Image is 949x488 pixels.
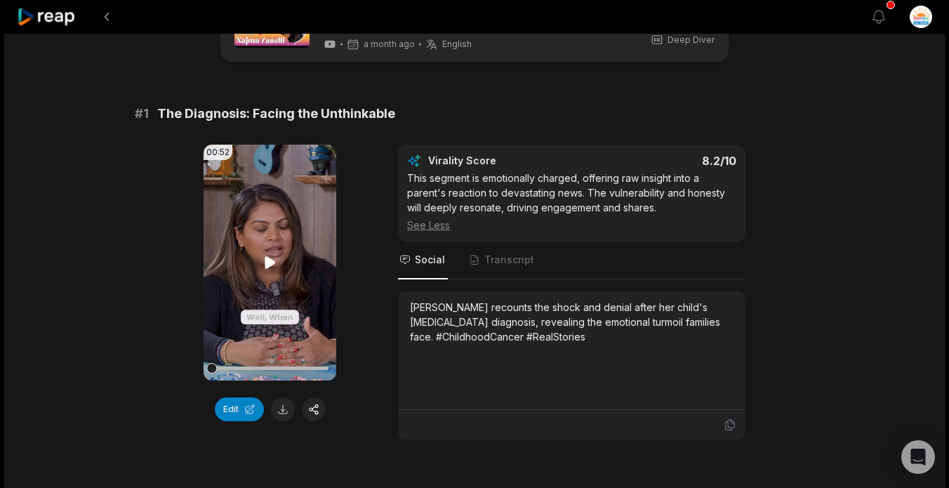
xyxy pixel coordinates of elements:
[407,171,736,232] div: This segment is emotionally charged, offering raw insight into a parent's reaction to devastating...
[135,104,149,124] span: # 1
[428,154,579,168] div: Virality Score
[410,300,734,344] div: [PERSON_NAME] recounts the shock and denial after her child's [MEDICAL_DATA] diagnosis, revealing...
[398,242,745,279] nav: Tabs
[586,154,737,168] div: 8.2 /10
[484,253,534,267] span: Transcript
[442,39,472,50] span: English
[157,104,395,124] span: The Diagnosis: Facing the Unthinkable
[215,397,264,421] button: Edit
[901,440,935,474] div: Open Intercom Messenger
[364,39,415,50] span: a month ago
[204,145,336,381] video: Your browser does not support mp4 format.
[407,218,736,232] div: See Less
[668,34,715,46] span: Deep Diver
[415,253,445,267] span: Social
